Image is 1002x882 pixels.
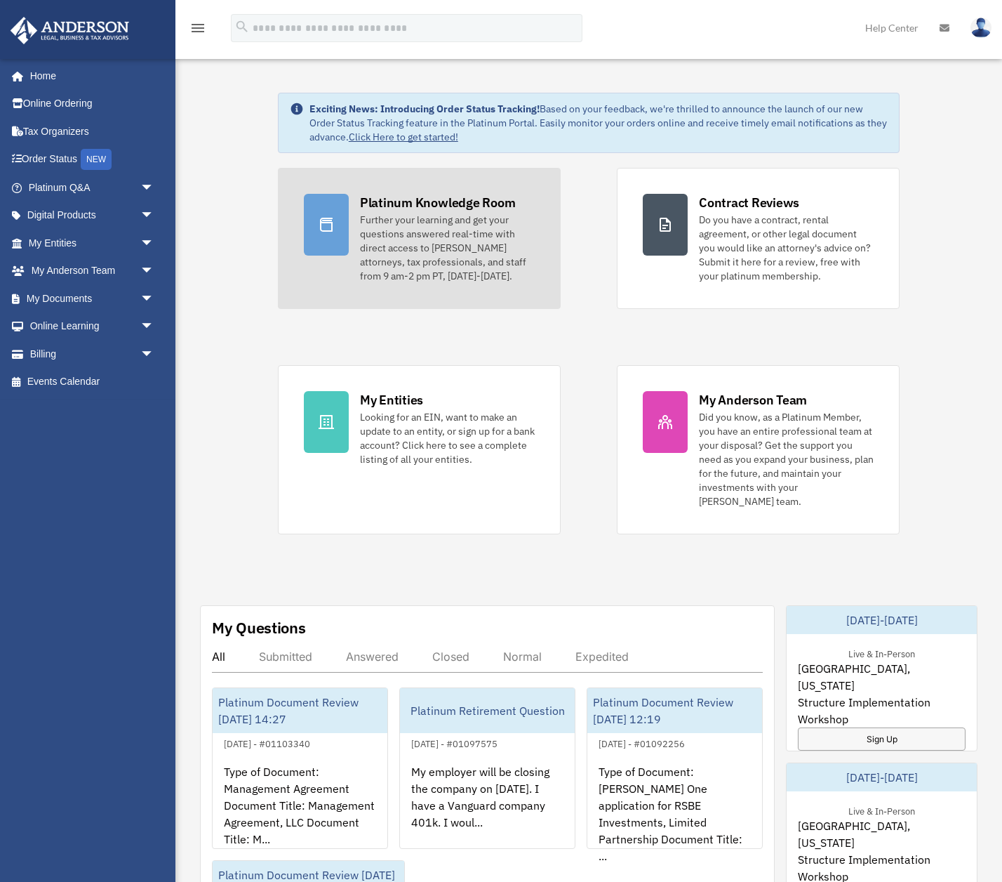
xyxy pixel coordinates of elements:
[234,19,250,34] i: search
[837,803,926,817] div: Live & In-Person
[787,763,977,791] div: [DATE]-[DATE]
[213,752,387,862] div: Type of Document: Management Agreement Document Title: Management Agreement, LLC Document Title: ...
[140,257,168,286] span: arrow_drop_down
[212,687,388,849] a: Platinum Document Review [DATE] 14:27[DATE] - #01103340Type of Document: Management Agreement Doc...
[699,194,799,211] div: Contract Reviews
[787,606,977,634] div: [DATE]-[DATE]
[309,102,888,144] div: Based on your feedback, we're thrilled to announce the launch of our new Order Status Tracking fe...
[278,168,561,309] a: Platinum Knowledge Room Further your learning and get your questions answered real-time with dire...
[699,391,807,409] div: My Anderson Team
[400,735,509,750] div: [DATE] - #01097575
[617,168,900,309] a: Contract Reviews Do you have a contract, rental agreement, or other legal document you would like...
[10,368,175,396] a: Events Calendar
[970,18,991,38] img: User Pic
[349,131,458,143] a: Click Here to get started!
[503,650,542,664] div: Normal
[699,410,874,508] div: Did you know, as a Platinum Member, you have an entire professional team at your disposal? Get th...
[81,149,112,170] div: NEW
[575,650,629,664] div: Expedited
[140,202,168,230] span: arrow_drop_down
[400,688,575,733] div: Platinum Retirement Question
[140,173,168,202] span: arrow_drop_down
[189,25,206,37] a: menu
[587,688,762,733] div: Platinum Document Review [DATE] 12:19
[212,617,306,638] div: My Questions
[346,650,399,664] div: Answered
[10,284,175,312] a: My Documentsarrow_drop_down
[400,752,575,862] div: My employer will be closing the company on [DATE]. I have a Vanguard company 401k. I woul...
[10,90,175,118] a: Online Ordering
[699,213,874,283] div: Do you have a contract, rental agreement, or other legal document you would like an attorney's ad...
[140,229,168,258] span: arrow_drop_down
[213,735,321,750] div: [DATE] - #01103340
[140,312,168,341] span: arrow_drop_down
[10,202,175,230] a: Digital Productsarrow_drop_down
[278,365,561,534] a: My Entities Looking for an EIN, want to make an update to an entity, or sign up for a bank accoun...
[10,145,175,174] a: Order StatusNEW
[798,660,966,694] span: [GEOGRAPHIC_DATA], [US_STATE]
[399,687,575,849] a: Platinum Retirement Question[DATE] - #01097575My employer will be closing the company on [DATE]. ...
[837,645,926,660] div: Live & In-Person
[10,312,175,341] a: Online Learningarrow_drop_down
[140,340,168,369] span: arrow_drop_down
[10,62,168,90] a: Home
[10,173,175,202] a: Platinum Q&Aarrow_drop_down
[213,688,387,733] div: Platinum Document Review [DATE] 14:27
[140,284,168,313] span: arrow_drop_down
[798,728,966,751] a: Sign Up
[587,687,763,849] a: Platinum Document Review [DATE] 12:19[DATE] - #01092256Type of Document: [PERSON_NAME] One applic...
[798,694,966,728] span: Structure Implementation Workshop
[587,735,696,750] div: [DATE] - #01092256
[10,257,175,285] a: My Anderson Teamarrow_drop_down
[189,20,206,37] i: menu
[10,340,175,368] a: Billingarrow_drop_down
[432,650,469,664] div: Closed
[6,17,133,44] img: Anderson Advisors Platinum Portal
[309,103,540,115] strong: Exciting News: Introducing Order Status Tracking!
[212,650,225,664] div: All
[587,752,762,862] div: Type of Document: [PERSON_NAME] One application for RSBE Investments, Limited Partnership Documen...
[10,117,175,145] a: Tax Organizers
[360,391,423,409] div: My Entities
[360,410,535,466] div: Looking for an EIN, want to make an update to an entity, or sign up for a bank account? Click her...
[259,650,312,664] div: Submitted
[617,365,900,534] a: My Anderson Team Did you know, as a Platinum Member, you have an entire professional team at your...
[360,213,535,283] div: Further your learning and get your questions answered real-time with direct access to [PERSON_NAM...
[798,817,966,851] span: [GEOGRAPHIC_DATA], [US_STATE]
[360,194,516,211] div: Platinum Knowledge Room
[10,229,175,257] a: My Entitiesarrow_drop_down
